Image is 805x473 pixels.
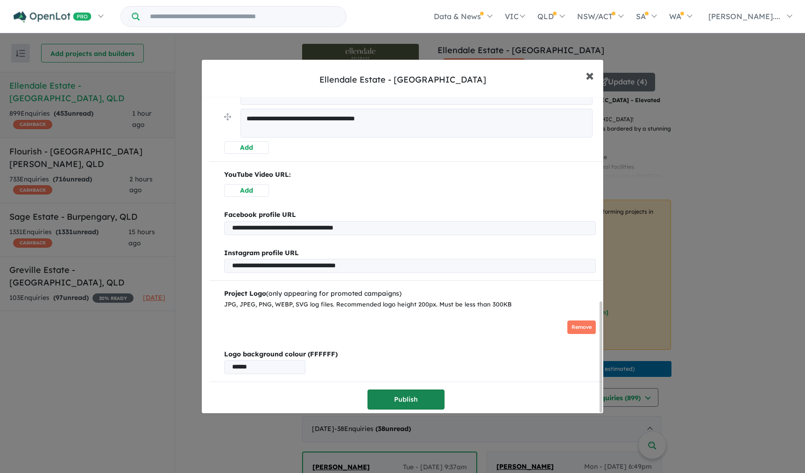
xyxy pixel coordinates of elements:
p: YouTube Video URL: [224,169,596,181]
div: Ellendale Estate - [GEOGRAPHIC_DATA] [319,74,486,86]
button: Remove [567,320,596,334]
b: Facebook profile URL [224,210,296,219]
button: Add [224,141,269,154]
input: Try estate name, suburb, builder or developer [141,7,344,27]
img: Ellendale%20Estate%20-%20Upper%20Kedron___1717631073.png [224,313,299,341]
b: Project Logo [224,289,266,298]
button: Add [224,184,269,197]
span: × [586,65,594,85]
button: Publish [367,390,445,410]
b: Instagram profile URL [224,249,299,257]
b: Logo background colour (FFFFFF) [224,349,596,360]
div: (only appearing for promoted campaigns) [224,288,596,299]
span: [PERSON_NAME].... [708,12,780,21]
div: JPG, JPEG, PNG, WEBP, SVG log files. Recommended logo height 200px. Must be less than 300KB [224,299,596,310]
img: Openlot PRO Logo White [14,11,92,23]
img: drag.svg [224,113,231,120]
